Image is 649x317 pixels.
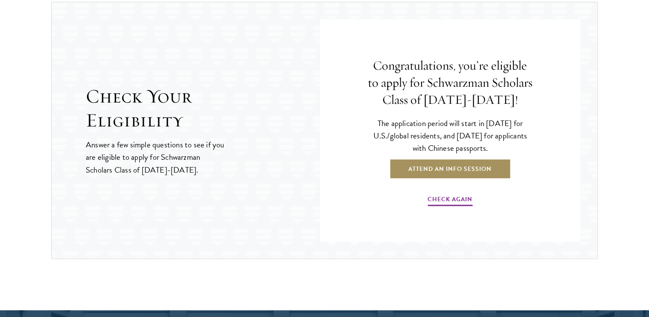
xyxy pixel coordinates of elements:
p: Answer a few simple questions to see if you are eligible to apply for Schwarzman Scholars Class o... [86,138,225,176]
h4: Congratulations, you’re eligible to apply for Schwarzman Scholars Class of [DATE]-[DATE]! [367,57,533,109]
a: Attend an Info Session [389,158,511,179]
h2: Check Your Eligibility [86,85,320,132]
p: The application period will start in [DATE] for U.S./global residents, and [DATE] for applicants ... [367,117,533,154]
a: Check Again [428,194,472,207]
